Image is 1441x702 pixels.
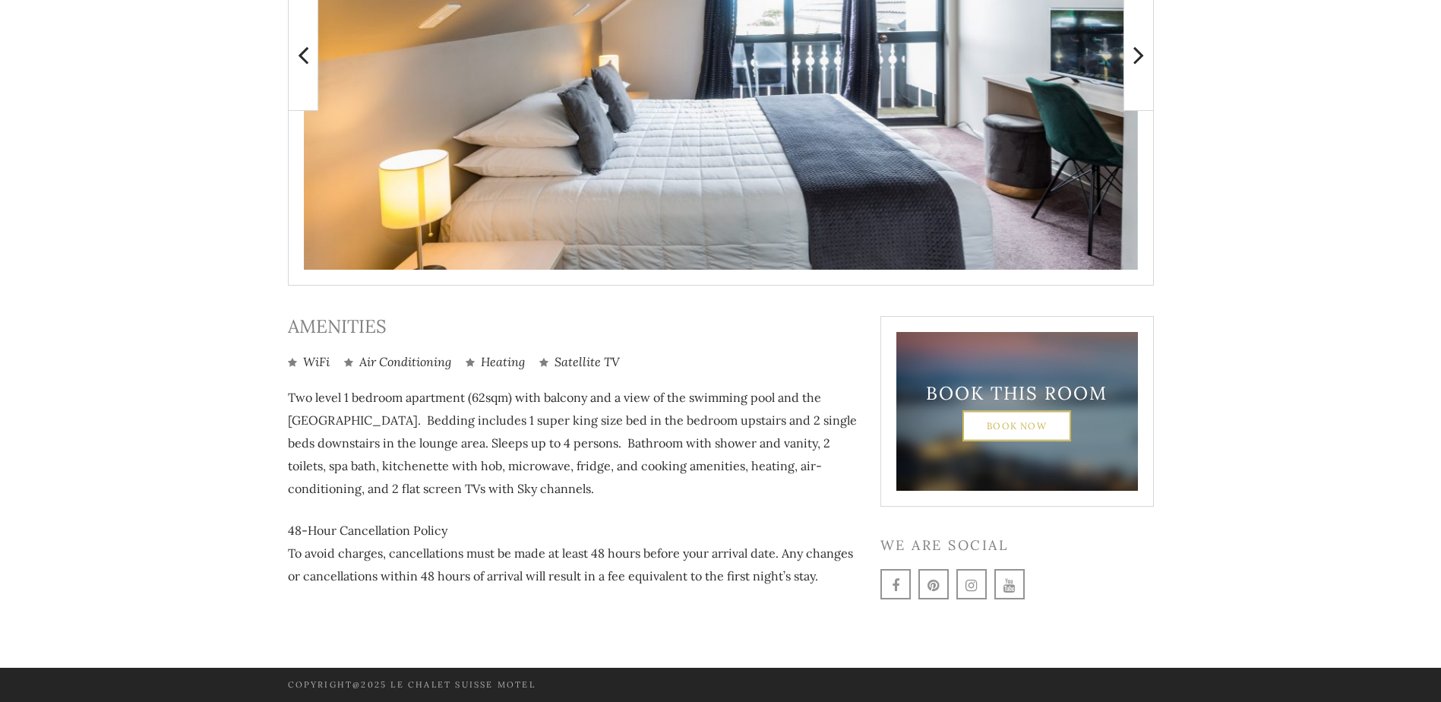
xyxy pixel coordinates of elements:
[288,519,858,587] p: 48-Hour Cancellation Policy To avoid charges, cancellations must be made at least 48 hours before...
[539,353,620,371] li: Satellite TV
[288,386,858,500] p: Two level 1 bedroom apartment (62sqm) with balcony and a view of the swimming pool and the [GEOGR...
[288,316,858,338] h3: Amenities
[288,677,709,693] p: Copyright@2025 Le Chalet suisse Motel
[288,353,330,371] li: WiFi
[923,382,1111,404] h3: Book This Room
[344,353,451,371] li: Air Conditioning
[962,410,1071,441] a: Book Now
[466,353,525,371] li: Heating
[880,537,1154,554] h3: We are social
